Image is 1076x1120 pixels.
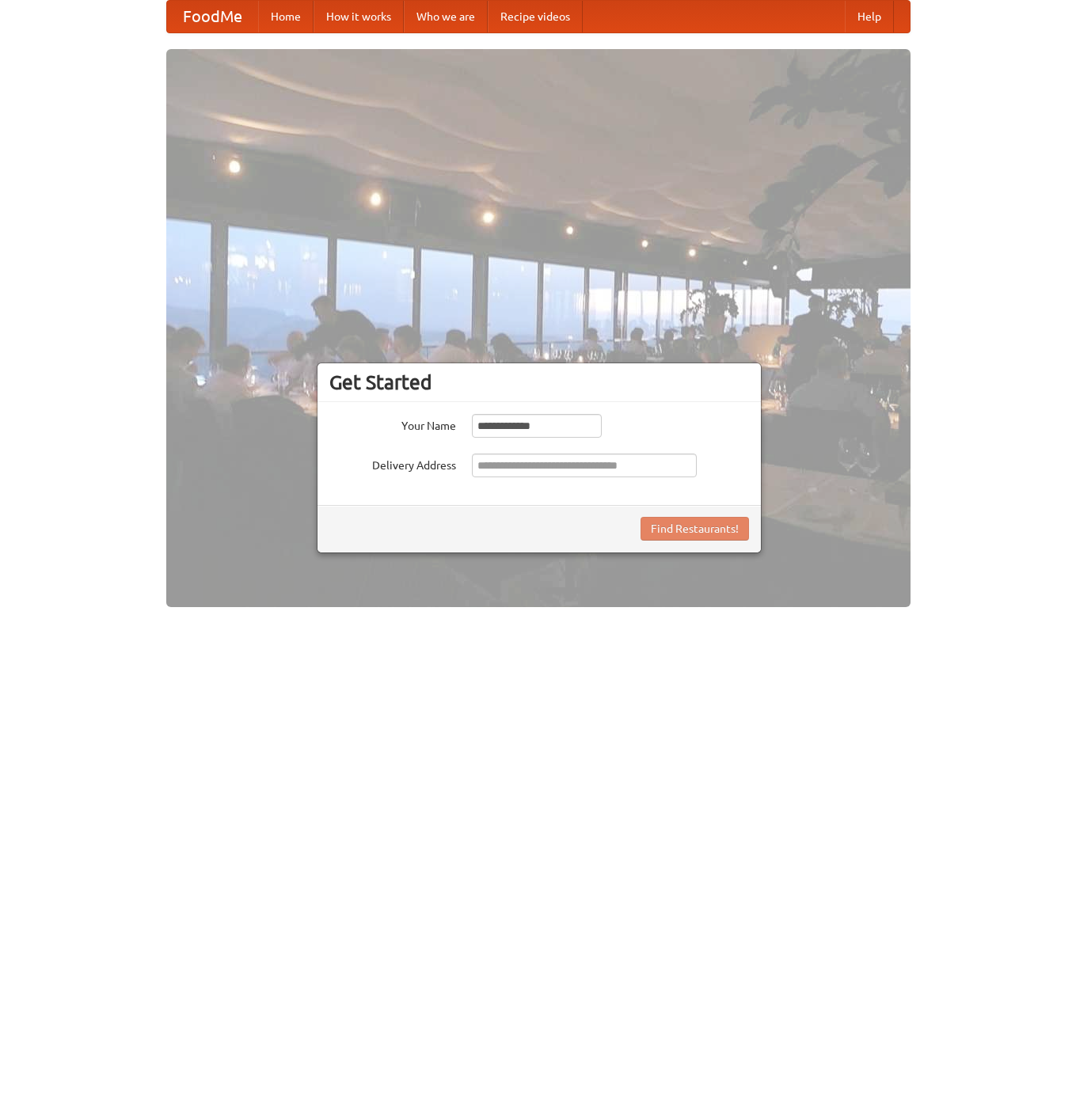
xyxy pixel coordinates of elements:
[641,517,749,541] button: Find Restaurants!
[329,414,456,434] label: Your Name
[329,454,456,473] label: Delivery Address
[167,1,258,32] a: FoodMe
[845,1,894,32] a: Help
[314,1,404,32] a: How it works
[488,1,583,32] a: Recipe videos
[329,370,749,394] h3: Get Started
[404,1,488,32] a: Who we are
[258,1,314,32] a: Home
